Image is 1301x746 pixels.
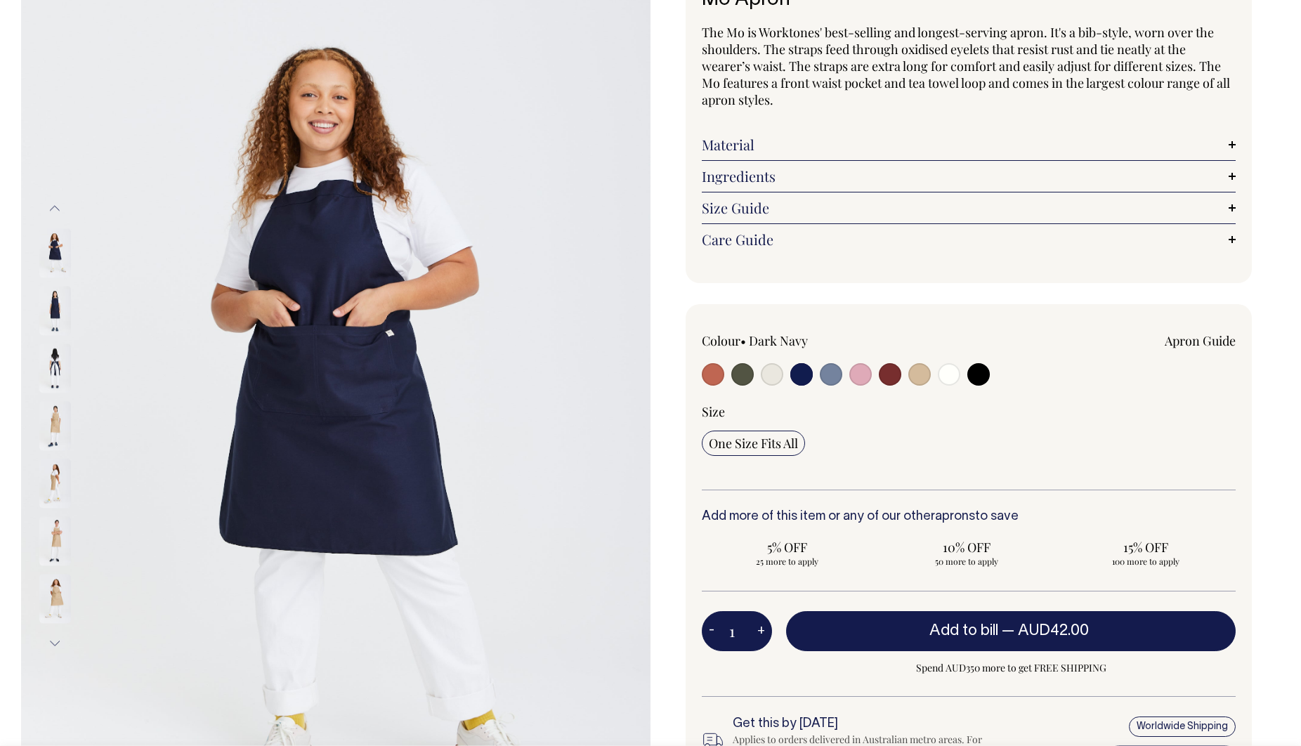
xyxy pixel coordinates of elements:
[733,717,993,731] h6: Get this by [DATE]
[1061,535,1231,571] input: 15% OFF 100 more to apply
[1068,539,1224,556] span: 15% OFF
[702,431,805,456] input: One Size Fits All
[39,574,71,623] img: khaki
[702,199,1236,216] a: Size Guide
[749,332,808,349] label: Dark Navy
[39,459,71,508] img: khaki
[888,539,1045,556] span: 10% OFF
[39,401,71,450] img: khaki
[786,611,1236,650] button: Add to bill —AUD42.00
[1068,556,1224,567] span: 100 more to apply
[702,332,915,349] div: Colour
[709,556,865,567] span: 25 more to apply
[929,624,998,638] span: Add to bill
[881,535,1052,571] input: 10% OFF 50 more to apply
[44,627,65,659] button: Next
[702,168,1236,185] a: Ingredients
[750,617,772,646] button: +
[702,231,1236,248] a: Care Guide
[702,24,1230,108] span: The Mo is Worktones' best-selling and longest-serving apron. It's a bib-style, worn over the shou...
[888,556,1045,567] span: 50 more to apply
[702,403,1236,420] div: Size
[39,343,71,393] img: dark-navy
[1165,332,1236,349] a: Apron Guide
[44,193,65,225] button: Previous
[1002,624,1092,638] span: —
[709,435,798,452] span: One Size Fits All
[39,286,71,335] img: dark-navy
[740,332,746,349] span: •
[935,511,975,523] a: aprons
[702,510,1236,524] h6: Add more of this item or any of our other to save
[702,617,721,646] button: -
[702,136,1236,153] a: Material
[1018,624,1089,638] span: AUD42.00
[39,228,71,277] img: dark-navy
[702,535,872,571] input: 5% OFF 25 more to apply
[709,539,865,556] span: 5% OFF
[786,660,1236,676] span: Spend AUD350 more to get FREE SHIPPING
[39,516,71,565] img: khaki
